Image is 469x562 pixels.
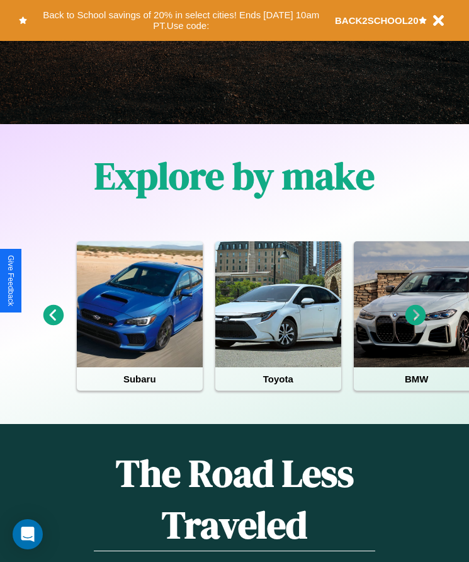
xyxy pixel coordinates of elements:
h1: Explore by make [94,150,375,202]
h1: The Road Less Traveled [94,447,375,551]
h4: Subaru [77,367,203,391]
div: Open Intercom Messenger [13,519,43,549]
h4: Toyota [215,367,341,391]
div: Give Feedback [6,255,15,306]
b: BACK2SCHOOL20 [335,15,419,26]
button: Back to School savings of 20% in select cities! Ends [DATE] 10am PT.Use code: [27,6,335,35]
